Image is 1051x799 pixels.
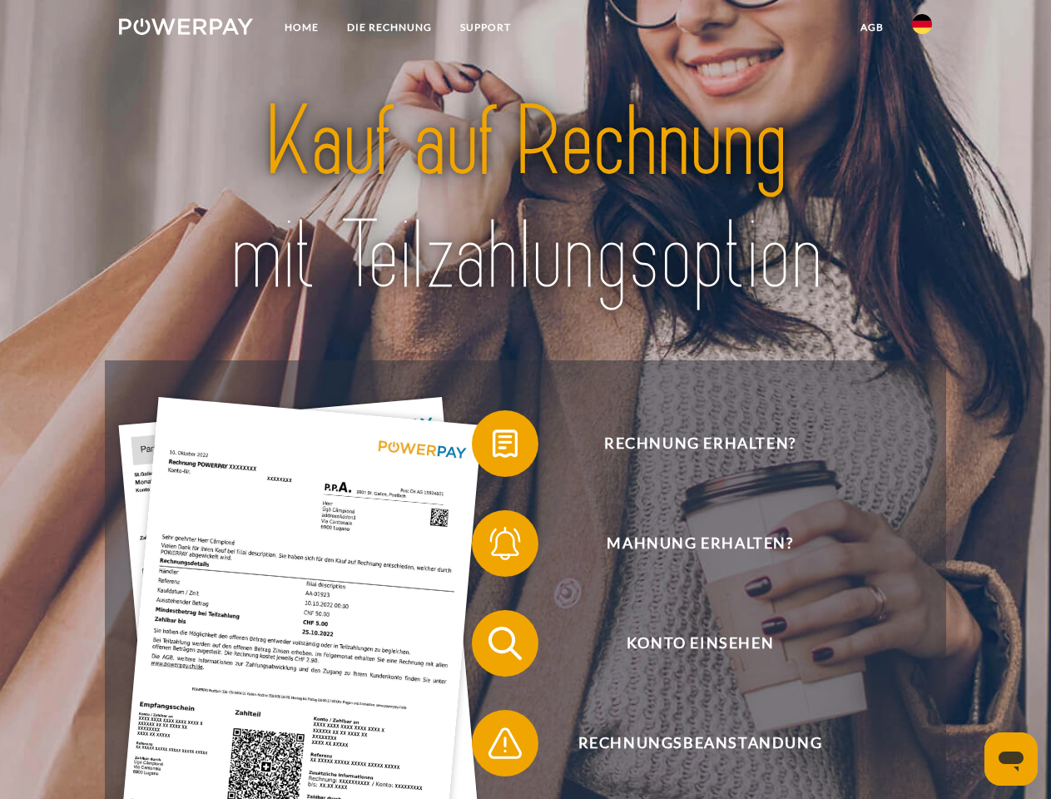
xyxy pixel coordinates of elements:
img: de [912,14,932,34]
button: Konto einsehen [472,610,905,677]
button: Rechnung erhalten? [472,410,905,477]
a: DIE RECHNUNG [333,12,446,42]
span: Mahnung erhalten? [496,510,904,577]
span: Rechnungsbeanstandung [496,710,904,777]
img: qb_bell.svg [484,523,526,564]
button: Mahnung erhalten? [472,510,905,577]
span: Konto einsehen [496,610,904,677]
img: qb_warning.svg [484,722,526,764]
img: logo-powerpay-white.svg [119,18,253,35]
img: title-powerpay_de.svg [159,80,892,319]
iframe: Schaltfläche zum Öffnen des Messaging-Fensters [984,732,1038,786]
a: agb [846,12,898,42]
img: qb_bill.svg [484,423,526,464]
a: SUPPORT [446,12,525,42]
button: Rechnungsbeanstandung [472,710,905,777]
span: Rechnung erhalten? [496,410,904,477]
a: Home [270,12,333,42]
img: qb_search.svg [484,623,526,664]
